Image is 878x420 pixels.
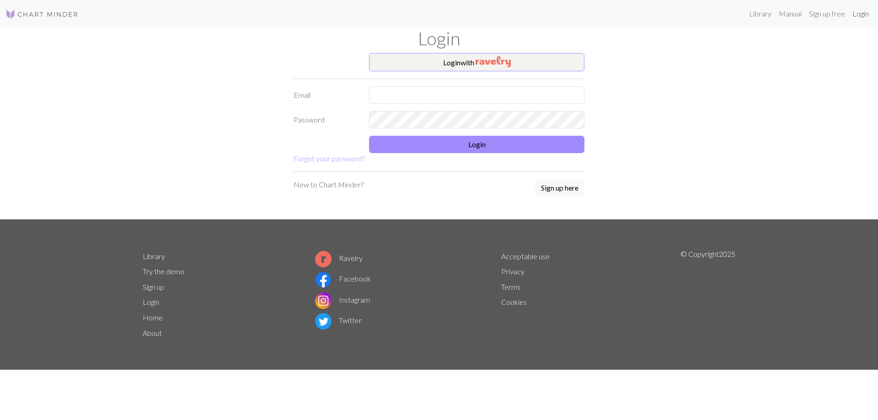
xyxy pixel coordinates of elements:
a: Library [745,5,775,23]
a: Terms [501,282,520,291]
button: Loginwith [369,53,584,71]
a: Facebook [315,274,371,283]
a: Sign up here [535,179,584,197]
a: Acceptable use [501,252,550,261]
a: Sign up free [805,5,849,23]
a: About [143,329,162,337]
img: Instagram logo [315,292,332,309]
img: Twitter logo [315,313,332,330]
label: Password [288,111,364,128]
button: Login [369,136,584,153]
a: Twitter [315,316,362,324]
a: Cookies [501,298,527,306]
a: Manual [775,5,805,23]
a: Login [849,5,873,23]
img: Facebook logo [315,271,332,288]
a: Library [143,252,165,261]
img: Ravelry logo [315,251,332,267]
p: © Copyright 2025 [680,249,735,341]
h1: Login [137,27,741,49]
a: Sign up [143,282,164,291]
a: Home [143,313,163,322]
a: Try the demo [143,267,184,276]
img: Logo [5,9,79,20]
a: Ravelry [315,254,363,262]
img: Ravelry [476,56,511,67]
button: Sign up here [535,179,584,197]
a: Instagram [315,295,370,304]
p: New to Chart Minder? [294,179,364,190]
label: Email [288,86,364,104]
a: Login [143,298,159,306]
a: Forgot your password? [294,154,365,163]
a: Privacy [501,267,525,276]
